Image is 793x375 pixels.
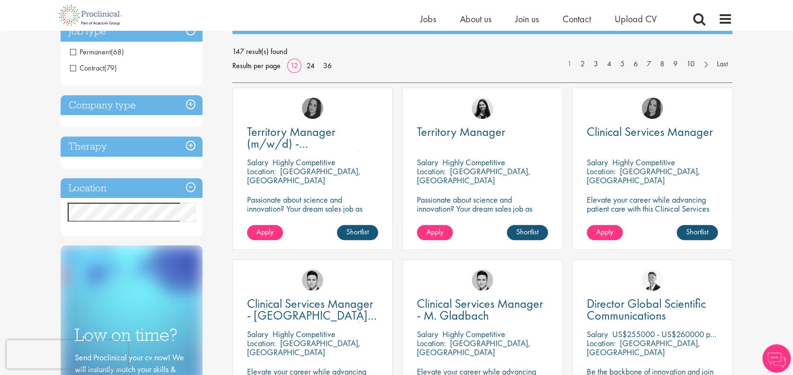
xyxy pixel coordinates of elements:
p: Highly Competitive [273,157,335,168]
h3: Company type [61,95,203,116]
h3: Low on time? [75,326,188,344]
a: 9 [669,59,682,70]
p: [GEOGRAPHIC_DATA], [GEOGRAPHIC_DATA] [587,338,700,357]
span: Salary [417,157,438,168]
p: [GEOGRAPHIC_DATA], [GEOGRAPHIC_DATA] [587,166,700,186]
img: Indre Stankeviciute [472,98,493,119]
a: 12 [287,61,301,71]
span: Contract [70,63,117,73]
span: (79) [104,63,117,73]
p: Passionate about science and innovation? Your dream sales job as Territory Manager awaits! [247,195,378,222]
img: Anna Klemencic [302,98,323,119]
span: Salary [587,329,608,339]
h3: Therapy [61,136,203,157]
span: Territory Manager (m/w/d) - [GEOGRAPHIC_DATA] [247,124,361,163]
a: Territory Manager [417,126,548,138]
a: Upload CV [615,13,657,25]
h3: Job type [61,21,203,42]
iframe: reCAPTCHA [7,340,128,368]
a: Contact [563,13,591,25]
span: Location: [247,338,276,348]
a: 6 [629,59,643,70]
a: Clinical Services Manager [587,126,718,138]
a: Join us [515,13,539,25]
a: 5 [616,59,629,70]
span: Location: [417,338,446,348]
span: Salary [247,329,268,339]
a: 8 [655,59,669,70]
a: About us [460,13,492,25]
span: Permanent [70,47,124,57]
span: Permanent [70,47,111,57]
span: Apply [256,227,273,237]
img: Anna Klemencic [642,98,663,119]
p: Passionate about science and innovation? Your dream sales job as Territory Manager awaits! [417,195,548,222]
a: Shortlist [677,225,718,240]
span: Salary [417,329,438,339]
a: Last [712,59,732,70]
a: Apply [587,225,623,240]
a: 3 [589,59,603,70]
span: Clinical Services Manager - M. Gladbach [417,295,543,323]
span: Clinical Services Manager [587,124,713,140]
p: [GEOGRAPHIC_DATA], [GEOGRAPHIC_DATA] [417,166,530,186]
a: Territory Manager (m/w/d) - [GEOGRAPHIC_DATA] [247,126,378,150]
a: Shortlist [507,225,548,240]
span: Territory Manager [417,124,505,140]
a: Clinical Services Manager - [GEOGRAPHIC_DATA], [GEOGRAPHIC_DATA], [GEOGRAPHIC_DATA] [247,298,378,321]
img: Chatbot [762,344,791,373]
img: George Watson [642,269,663,291]
p: Highly Competitive [612,157,675,168]
p: Highly Competitive [442,157,505,168]
span: Apply [426,227,443,237]
img: Connor Lynes [472,269,493,291]
span: Location: [417,166,446,177]
a: Apply [417,225,453,240]
span: Results per page [232,59,281,73]
span: Clinical Services Manager - [GEOGRAPHIC_DATA], [GEOGRAPHIC_DATA], [GEOGRAPHIC_DATA] [247,295,377,347]
p: [GEOGRAPHIC_DATA], [GEOGRAPHIC_DATA] [247,338,361,357]
p: Highly Competitive [273,329,335,339]
a: Shortlist [337,225,378,240]
p: Elevate your career while advancing patient care with this Clinical Services Manager position wit... [587,195,718,231]
span: Apply [596,227,613,237]
span: Location: [587,338,616,348]
span: (68) [111,47,124,57]
a: 4 [602,59,616,70]
a: Clinical Services Manager - M. Gladbach [417,298,548,321]
a: 1 [563,59,576,70]
p: Highly Competitive [442,329,505,339]
span: Salary [587,157,608,168]
p: [GEOGRAPHIC_DATA], [GEOGRAPHIC_DATA] [247,166,361,186]
span: Salary [247,157,268,168]
span: Location: [587,166,616,177]
span: 147 result(s) found [232,45,733,59]
span: Location: [247,166,276,177]
p: [GEOGRAPHIC_DATA], [GEOGRAPHIC_DATA] [417,338,530,357]
a: Director Global Scientific Communications [587,298,718,321]
h3: Location [61,178,203,198]
img: Connor Lynes [302,269,323,291]
span: Director Global Scientific Communications [587,295,706,323]
a: 24 [303,61,318,71]
a: 10 [682,59,699,70]
a: 36 [320,61,335,71]
a: Apply [247,225,283,240]
a: 2 [576,59,590,70]
span: Contract [70,63,104,73]
a: Jobs [420,13,436,25]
